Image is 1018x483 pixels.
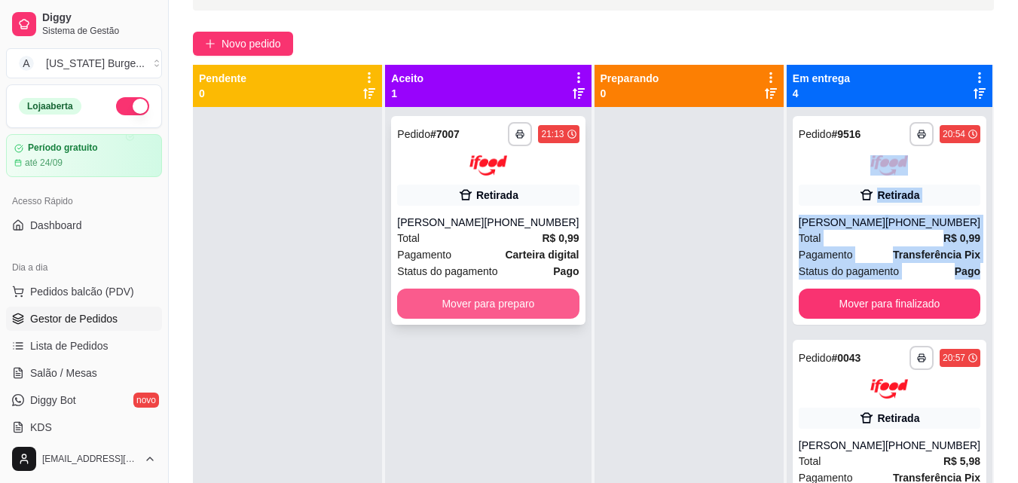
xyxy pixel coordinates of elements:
span: Pedido [799,128,832,140]
p: Em entrega [793,71,850,86]
span: Pagamento [397,246,451,263]
button: Alterar Status [116,97,149,115]
a: DiggySistema de Gestão [6,6,162,42]
div: Acesso Rápido [6,189,162,213]
strong: R$ 5,98 [943,455,980,467]
button: [EMAIL_ADDRESS][DOMAIN_NAME] [6,441,162,477]
strong: Pago [955,265,980,277]
p: Aceito [391,71,423,86]
p: 0 [199,86,246,101]
a: KDS [6,415,162,439]
span: Status do pagamento [799,263,899,280]
a: Diggy Botnovo [6,388,162,412]
span: Pedido [397,128,430,140]
a: Período gratuitoaté 24/09 [6,134,162,177]
button: Mover para preparo [397,289,579,319]
span: Dashboard [30,218,82,233]
span: Total [799,453,821,469]
p: 4 [793,86,850,101]
p: 1 [391,86,423,101]
div: [PERSON_NAME] [799,438,885,453]
button: Mover para finalizado [799,289,980,319]
strong: # 9516 [831,128,861,140]
div: [PHONE_NUMBER] [484,215,579,230]
span: Lista de Pedidos [30,338,109,353]
div: 21:13 [541,128,564,140]
span: Diggy [42,11,156,25]
span: KDS [30,420,52,435]
img: ifood [870,155,908,176]
span: Gestor de Pedidos [30,311,118,326]
span: Total [397,230,420,246]
div: [PHONE_NUMBER] [885,215,980,230]
div: [PERSON_NAME] [799,215,885,230]
a: Lista de Pedidos [6,334,162,358]
strong: R$ 0,99 [542,232,579,244]
strong: # 0043 [831,352,861,364]
img: ifood [469,155,507,176]
span: Diggy Bot [30,393,76,408]
span: [EMAIL_ADDRESS][DOMAIN_NAME] [42,453,138,465]
strong: Carteira digital [505,249,579,261]
strong: Pago [553,265,579,277]
div: Retirada [476,188,518,203]
button: Pedidos balcão (PDV) [6,280,162,304]
p: 0 [601,86,659,101]
a: Salão / Mesas [6,361,162,385]
span: Sistema de Gestão [42,25,156,37]
p: Pendente [199,71,246,86]
div: 20:57 [943,352,965,364]
div: [PERSON_NAME] [397,215,484,230]
div: Retirada [877,411,919,426]
span: Novo pedido [222,35,281,52]
strong: # 7007 [430,128,460,140]
span: Salão / Mesas [30,365,97,381]
span: Status do pagamento [397,263,497,280]
span: Total [799,230,821,246]
div: Dia a dia [6,255,162,280]
div: [US_STATE] Burge ... [46,56,145,71]
div: Retirada [877,188,919,203]
div: Loja aberta [19,98,81,115]
img: ifood [870,379,908,399]
strong: R$ 0,99 [943,232,980,244]
a: Gestor de Pedidos [6,307,162,331]
button: Select a team [6,48,162,78]
div: [PHONE_NUMBER] [885,438,980,453]
span: A [19,56,34,71]
div: 20:54 [943,128,965,140]
span: Pedidos balcão (PDV) [30,284,134,299]
span: plus [205,38,216,49]
span: Pagamento [799,246,853,263]
p: Preparando [601,71,659,86]
strong: Transferência Pix [893,249,980,261]
span: Pedido [799,352,832,364]
article: até 24/09 [25,157,63,169]
a: Dashboard [6,213,162,237]
button: Novo pedido [193,32,293,56]
article: Período gratuito [28,142,98,154]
